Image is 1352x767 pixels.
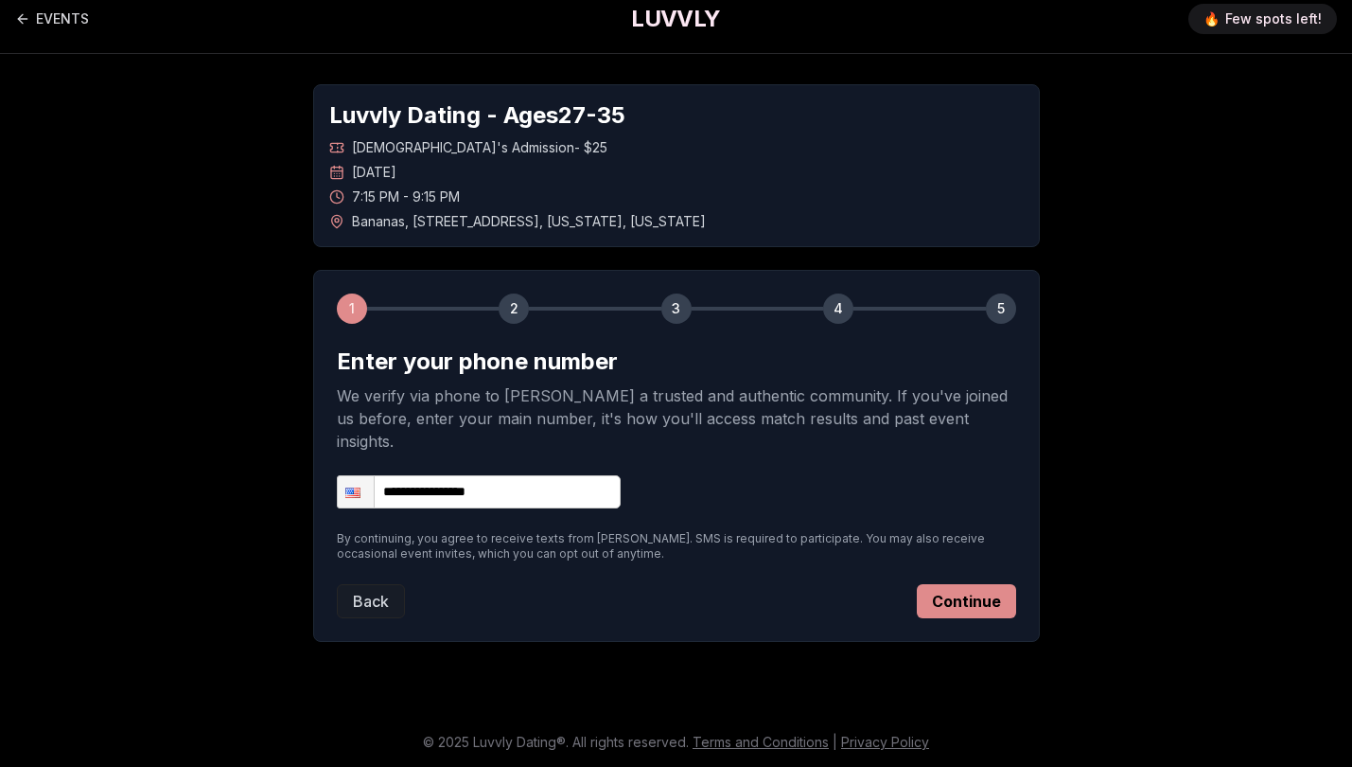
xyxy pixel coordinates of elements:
span: [DEMOGRAPHIC_DATA]'s Admission - $25 [352,138,607,157]
p: By continuing, you agree to receive texts from [PERSON_NAME]. SMS is required to participate. You... [337,531,1016,562]
span: Bananas , [STREET_ADDRESS] , [US_STATE] , [US_STATE] [352,212,706,231]
div: 3 [661,294,692,324]
a: Privacy Policy [841,734,929,750]
div: 4 [823,294,853,324]
a: LUVVLY [631,4,720,34]
span: 🔥 [1203,9,1220,28]
div: 5 [986,294,1016,324]
span: [DATE] [352,163,396,182]
p: We verify via phone to [PERSON_NAME] a trusted and authentic community. If you've joined us befor... [337,384,1016,453]
div: 2 [499,294,529,324]
div: 1 [337,294,367,324]
h2: Enter your phone number [337,347,1016,377]
a: Terms and Conditions [693,734,829,750]
span: Few spots left! [1225,9,1322,28]
button: Continue [917,584,1016,618]
span: | [833,734,837,750]
span: 7:15 PM - 9:15 PM [352,187,460,206]
div: United States: + 1 [338,476,374,508]
h1: Luvvly Dating - Ages 27 - 35 [329,100,1024,131]
button: Back [337,584,405,618]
